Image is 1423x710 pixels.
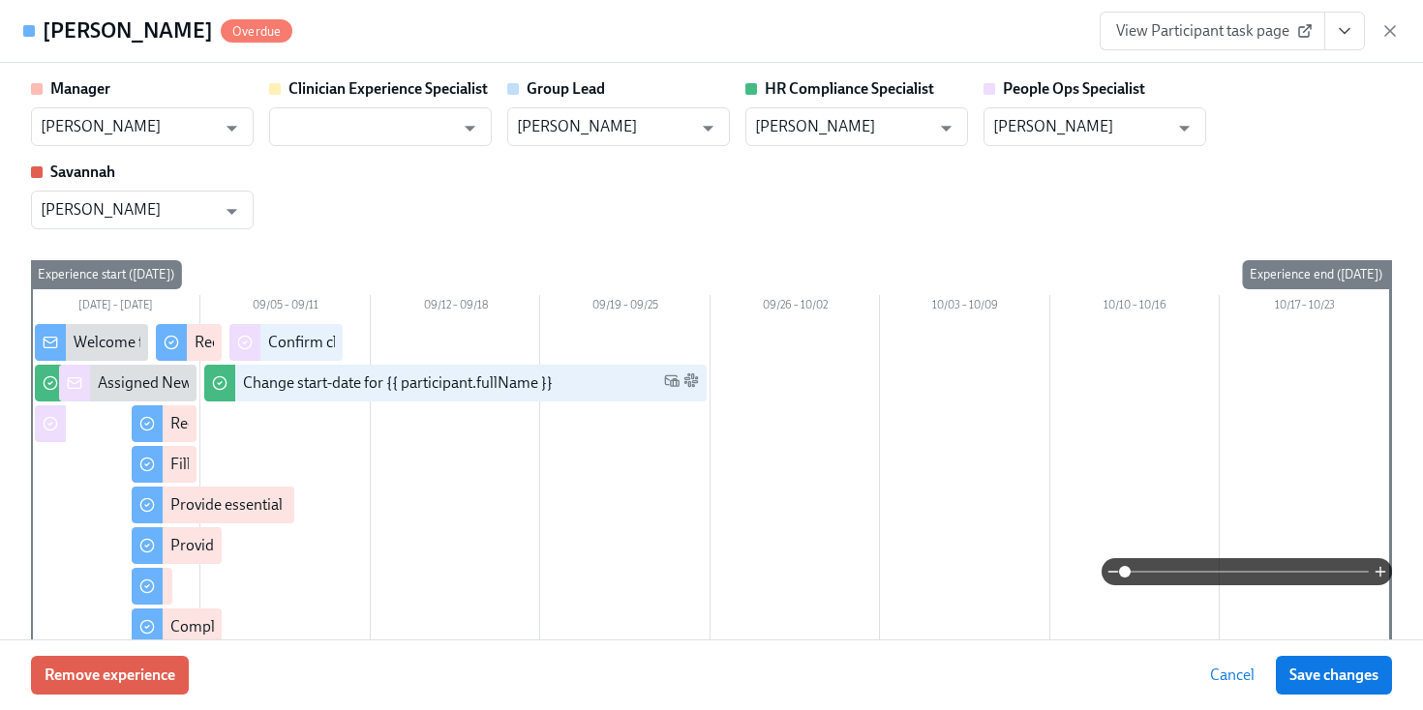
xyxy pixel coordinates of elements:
div: Provide essential professional documentation [170,494,472,516]
a: View Participant task page [1100,12,1325,50]
button: Open [1169,113,1199,143]
div: Change start-date for {{ participant.fullName }} [243,372,553,394]
span: Overdue [221,24,292,39]
div: Provide documents for your I9 verification [170,535,448,556]
div: Welcome from the Charlie Health Compliance Team 👋 [74,332,438,353]
div: Experience end ([DATE]) [1242,260,1390,289]
strong: Savannah [50,163,115,181]
div: Assigned New Hire [98,372,225,394]
strong: Clinician Experience Specialist [288,79,488,98]
div: 09/12 – 09/18 [371,295,541,320]
button: Save changes [1276,656,1392,695]
strong: Group Lead [527,79,605,98]
button: View task page [1324,12,1365,50]
button: Open [217,113,247,143]
span: Slack [683,372,699,395]
span: Work Email [664,372,680,395]
div: Confirm cleared by People Ops [268,332,472,353]
div: 09/26 – 10/02 [711,295,881,320]
strong: Manager [50,79,110,98]
div: 10/03 – 10/09 [880,295,1050,320]
div: Register on the [US_STATE] [MEDICAL_DATA] website [170,413,528,434]
div: 10/10 – 10/16 [1050,295,1221,320]
span: Cancel [1210,666,1255,685]
div: 09/19 – 09/25 [540,295,711,320]
span: View Participant task page [1116,21,1309,41]
span: Remove experience [45,666,175,685]
strong: People Ops Specialist [1003,79,1145,98]
div: 09/05 – 09/11 [200,295,371,320]
button: Open [217,196,247,226]
div: Request your equipment [195,332,357,353]
span: Save changes [1289,666,1378,685]
button: Open [693,113,723,143]
button: Cancel [1196,656,1268,695]
button: Remove experience [31,656,189,695]
h4: [PERSON_NAME] [43,16,213,45]
button: Open [455,113,485,143]
div: Experience start ([DATE]) [30,260,182,289]
strong: HR Compliance Specialist [765,79,934,98]
div: Complete your drug screening [170,616,371,637]
button: Open [931,113,961,143]
div: Fill out the onboarding form [170,454,357,475]
div: [DATE] – [DATE] [31,295,200,320]
div: 10/17 – 10/23 [1220,295,1390,320]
